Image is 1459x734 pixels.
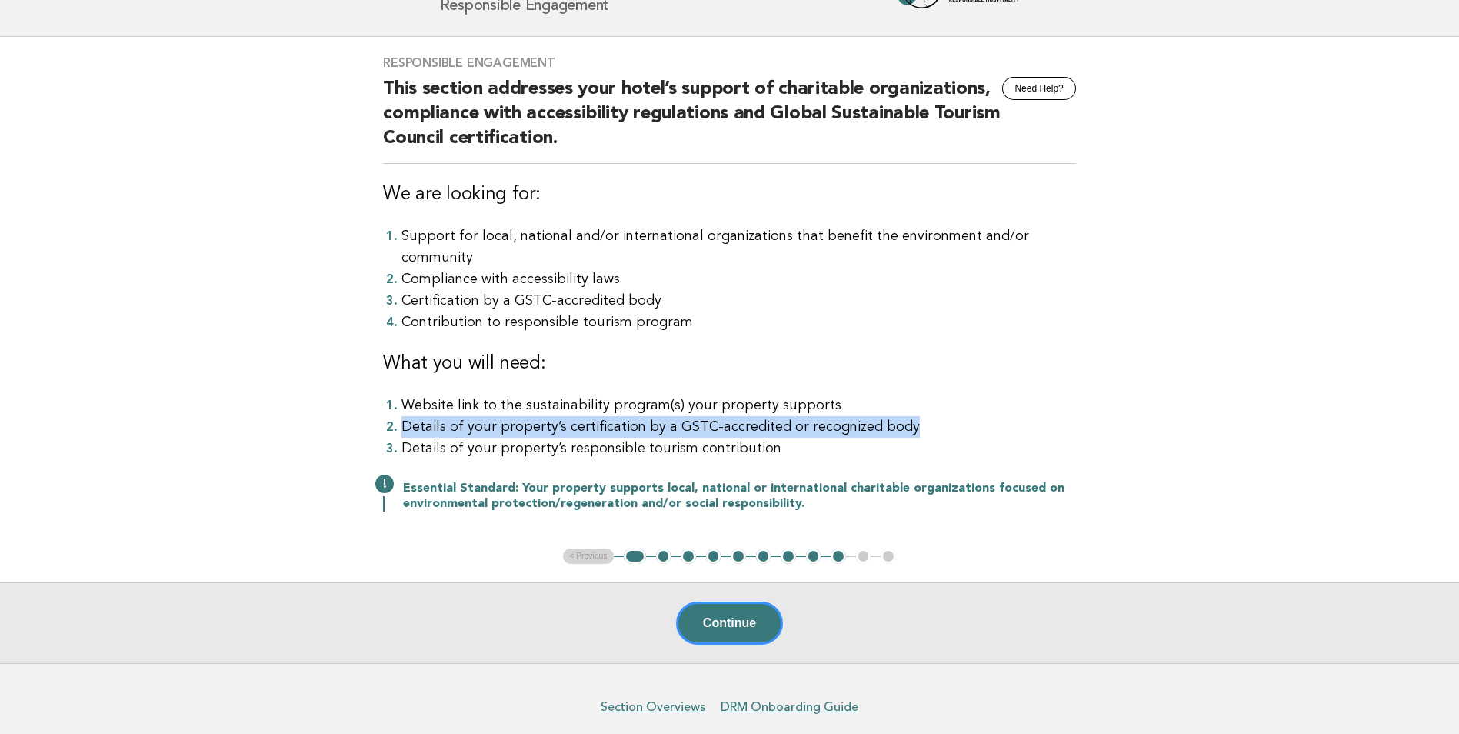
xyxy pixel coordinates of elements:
[601,699,705,715] a: Section Overviews
[681,549,696,564] button: 3
[624,549,646,564] button: 1
[383,352,1076,376] h3: What you will need:
[1002,77,1075,100] button: Need Help?
[403,481,1076,512] p: Essential Standard: Your property supports local, national or international charitable organizati...
[756,549,771,564] button: 6
[401,312,1076,333] li: Contribution to responsible tourism program
[401,290,1076,312] li: Certification by a GSTC-accredited body
[831,549,846,564] button: 9
[401,269,1076,290] li: Compliance with accessibility laws
[676,602,783,645] button: Continue
[806,549,821,564] button: 8
[656,549,671,564] button: 2
[401,416,1076,438] li: Details of your property’s certification by a GSTC-accredited or recognized body
[781,549,796,564] button: 7
[383,77,1076,164] h2: This section addresses your hotel’s support of charitable organizations, compliance with accessib...
[383,55,1076,71] h3: Responsible Engagement
[706,549,721,564] button: 4
[401,438,1076,459] li: Details of your property’s responsible tourism contribution
[401,395,1076,416] li: Website link to the sustainability program(s) your property supports
[383,182,1076,207] h3: We are looking for:
[721,699,858,715] a: DRM Onboarding Guide
[401,225,1076,269] li: Support for local, national and/or international organizations that benefit the environment and/o...
[731,549,746,564] button: 5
